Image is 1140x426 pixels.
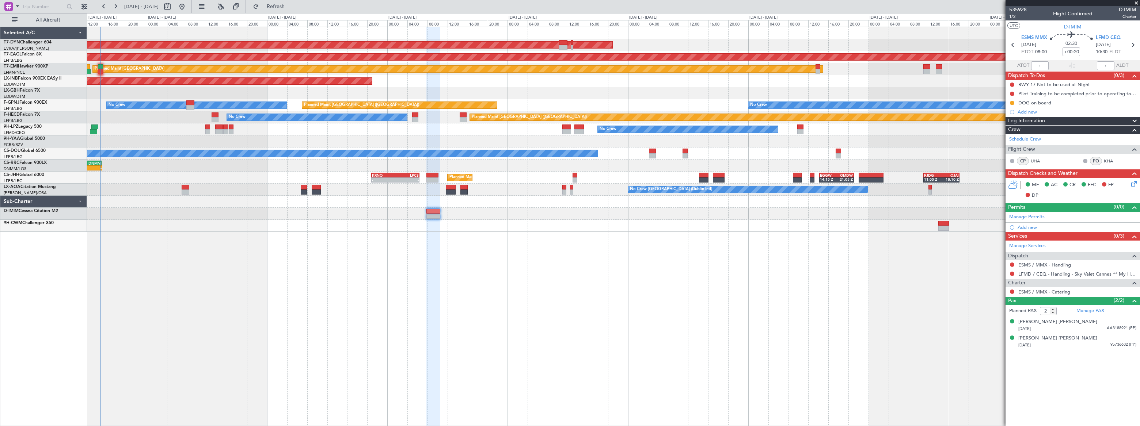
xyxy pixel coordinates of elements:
span: CS-RRC [4,161,19,165]
span: CR [1069,181,1076,189]
div: FJDG [924,173,941,177]
div: 20:00 [367,20,387,27]
div: Flight Confirmed [1053,10,1092,18]
a: 9H-YAAGlobal 5000 [4,137,45,141]
span: MF [1032,181,1039,189]
div: 16:00 [468,20,488,27]
span: T7-EMI [4,64,18,69]
a: UHA [1031,158,1047,164]
span: Refresh [261,4,291,9]
div: 16:00 [949,20,969,27]
span: All Aircraft [19,18,77,23]
div: 12:00 [87,20,107,27]
div: 16:00 [708,20,728,27]
div: 16:00 [227,20,247,27]
a: 9H-LPZLegacy 500 [4,124,42,129]
a: LFMD/CEQ [4,130,25,135]
a: KHA [1104,158,1120,164]
a: LFPB/LBG [4,178,23,184]
div: 00:00 [748,20,768,27]
span: 02:30 [1065,40,1077,47]
div: 04:00 [889,20,909,27]
span: FP [1108,181,1114,189]
div: 16:00 [828,20,848,27]
button: All Aircraft [8,14,79,26]
div: Add new [1018,224,1136,230]
a: DNMM/LOS [4,166,26,172]
a: CS-DOUGlobal 6500 [4,149,46,153]
div: 20:00 [728,20,748,27]
a: EDLW/DTM [4,94,25,99]
a: Manage Permits [1009,214,1045,221]
span: (0/0) [1114,203,1124,211]
a: FCBB/BZV [4,142,23,147]
div: [PERSON_NAME] [PERSON_NAME] [1018,335,1097,342]
a: T7-DYNChallenger 604 [4,40,52,45]
label: Planned PAX [1009,307,1037,315]
a: [PERSON_NAME]/QSA [4,190,47,196]
a: LX-AOACitation Mustang [4,185,56,189]
div: 12:00 [688,20,708,27]
div: 20:00 [127,20,147,27]
div: 12:00 [207,20,227,27]
span: 10:30 [1096,49,1107,56]
div: No Crew [GEOGRAPHIC_DATA] (Dublin Intl) [630,184,712,195]
div: 04:00 [287,20,307,27]
a: ESMS / MMX - Catering [1018,289,1070,295]
div: 08:00 [427,20,448,27]
a: Manage Services [1009,242,1046,250]
span: (2/2) [1114,296,1124,304]
div: - [395,178,419,182]
div: [DATE] - [DATE] [990,15,1018,21]
div: 04:00 [167,20,187,27]
div: 20:00 [608,20,628,27]
div: 00:00 [267,20,287,27]
span: 9H-CWM [4,221,22,225]
div: [DATE] - [DATE] [870,15,898,21]
div: 04:00 [648,20,668,27]
a: LFPB/LBG [4,58,23,63]
input: --:-- [1031,61,1049,70]
span: 9H-YAA [4,137,20,141]
a: Manage PAX [1076,307,1104,315]
div: 18:10 Z [941,177,958,181]
span: LX-GBH [4,88,20,93]
span: [DATE] - [DATE] [124,3,159,10]
div: 20:00 [488,20,508,27]
span: ETOT [1021,49,1033,56]
a: EVRA/[PERSON_NAME] [4,46,49,51]
div: 08:00 [187,20,207,27]
div: 08:00 [909,20,929,27]
span: Dispatch To-Dos [1008,72,1045,80]
span: Charter [1119,14,1136,20]
span: D-IMIM [4,209,19,213]
a: EDLW/DTM [4,82,25,87]
div: No Crew [600,124,616,135]
span: Flight Crew [1008,145,1035,154]
div: 20:00 [969,20,989,27]
span: AA3188921 (PP) [1107,325,1136,331]
div: LPCS [395,173,419,177]
a: LFPB/LBG [4,106,23,111]
span: 535928 [1009,6,1027,14]
div: 12:00 [808,20,828,27]
span: Charter [1008,279,1026,287]
span: F-HECD [4,112,20,117]
a: CS-JHHGlobal 6000 [4,173,44,177]
span: Permits [1008,203,1025,212]
div: 00:00 [147,20,167,27]
div: 08:00 [307,20,327,27]
div: 12:00 [448,20,468,27]
span: Leg Information [1008,117,1045,125]
span: T7-DYN [4,40,20,45]
div: 00:00 [508,20,528,27]
a: LFMD / CEQ - Handling - Sky Valet Cannes ** My Handling**LFMD / CEQ [1018,271,1136,277]
div: 14:15 Z [820,177,836,181]
div: [DATE] - [DATE] [629,15,657,21]
span: Dispatch Checks and Weather [1008,169,1078,178]
span: D-IMIM [1119,6,1136,14]
div: [DATE] - [DATE] [509,15,537,21]
span: CS-DOU [4,149,21,153]
div: 20:00 [848,20,869,27]
div: EGGW [820,173,836,177]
